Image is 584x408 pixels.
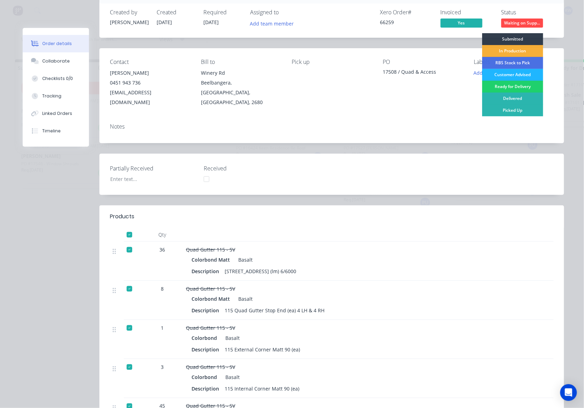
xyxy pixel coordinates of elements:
[482,45,543,57] div: In Production
[482,69,543,81] div: Customer Advised
[482,81,543,93] div: Ready for Delivery
[201,78,281,107] div: Beelbangera, [GEOGRAPHIC_DATA], [GEOGRAPHIC_DATA], 2680
[161,363,164,371] span: 3
[110,78,190,88] div: 0451 943 736
[204,164,291,173] label: Received
[186,325,235,331] span: Quad Gutter 115 - SV
[380,9,432,16] div: Xero Order #
[110,212,134,221] div: Products
[42,93,61,99] div: Tracking
[192,333,220,343] div: Colorbond
[23,122,89,140] button: Timeline
[222,344,303,355] div: 115 External Corner Matt 90 (ea)
[482,33,543,45] div: Submitted
[23,35,89,52] button: Order details
[110,68,190,107] div: [PERSON_NAME]0451 943 736[EMAIL_ADDRESS][DOMAIN_NAME]
[201,68,281,107] div: Winery RdBeelbangera, [GEOGRAPHIC_DATA], [GEOGRAPHIC_DATA], 2680
[250,19,298,28] button: Add team member
[203,9,242,16] div: Required
[157,9,195,16] div: Created
[42,128,61,134] div: Timeline
[186,246,235,253] span: Quad Gutter 115 - SV
[110,68,190,78] div: [PERSON_NAME]
[201,68,281,78] div: Winery Rd
[222,384,302,394] div: 115 Internal Corner Matt 90 (ea)
[23,105,89,122] button: Linked Orders
[203,19,219,25] span: [DATE]
[110,164,197,173] label: Partially Received
[501,9,554,16] div: Status
[383,68,463,78] div: 17508 / Quad & Access
[201,59,281,65] div: Bill to
[235,255,253,265] div: Basalt
[42,110,72,117] div: Linked Orders
[222,266,299,276] div: [STREET_ADDRESS] (lm) 6/6000
[192,344,222,355] div: Description
[383,59,463,65] div: PO
[501,19,543,27] span: Waiting on Supp...
[223,333,240,343] div: Basalt
[192,266,222,276] div: Description
[441,19,482,27] span: Yes
[380,19,432,26] div: 66259
[42,41,72,47] div: Order details
[482,93,543,104] div: Delivered
[42,58,70,64] div: Collaborate
[222,305,327,315] div: 115 Quad Gutter Stop End (ea) 4 LH & 4 RH
[141,228,183,242] div: Qty
[110,88,190,107] div: [EMAIL_ADDRESS][DOMAIN_NAME]
[192,255,233,265] div: Colorbond Matt
[192,294,233,304] div: Colorbond Matt
[42,75,73,82] div: Checklists 0/0
[482,104,543,116] div: Picked Up
[110,59,190,65] div: Contact
[23,87,89,105] button: Tracking
[186,285,235,292] span: Quad Gutter 115 - SV
[192,384,222,394] div: Description
[501,19,543,29] button: Waiting on Supp...
[186,364,235,370] span: Quad Gutter 115 - SV
[157,19,172,25] span: [DATE]
[192,372,220,382] div: Colorbond
[223,372,240,382] div: Basalt
[192,305,222,315] div: Description
[161,324,164,331] span: 1
[110,123,554,130] div: Notes
[110,19,148,26] div: [PERSON_NAME]
[161,285,164,292] span: 8
[441,9,493,16] div: Invoiced
[292,59,372,65] div: Pick up
[560,384,577,401] div: Open Intercom Messenger
[23,70,89,87] button: Checklists 0/0
[250,9,320,16] div: Assigned to
[23,52,89,70] button: Collaborate
[110,9,148,16] div: Created by
[482,57,543,69] div: RBS Stock to Pick
[246,19,298,28] button: Add team member
[235,294,253,304] div: Basalt
[159,246,165,253] span: 36
[474,59,554,65] div: Labels
[470,68,502,78] button: Add labels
